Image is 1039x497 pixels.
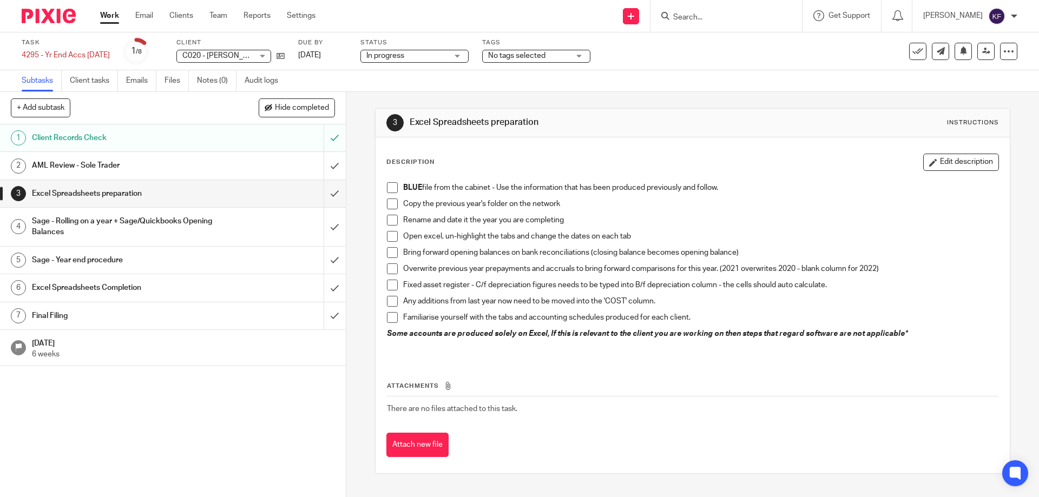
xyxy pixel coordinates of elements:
span: Get Support [828,12,870,19]
span: Hide completed [275,104,329,112]
a: Emails [126,70,156,91]
div: 4295 - Yr End Accs [DATE] [22,50,110,61]
p: Any additions from last year now need to be moved into the 'COST' column. [403,296,998,307]
div: 4 [11,219,26,234]
div: 1 [131,45,142,57]
h1: Sage - Year end procedure [32,252,219,268]
a: Reports [244,10,271,21]
button: Attach new file [386,433,449,457]
label: Status [360,38,469,47]
a: Notes (0) [197,70,236,91]
p: Bring forward opening balances on bank reconciliations (closing balance becomes opening balance) [403,247,998,258]
h1: [DATE] [32,335,335,349]
p: Rename and date it the year you are completing [403,215,998,226]
p: file from the cabinet - Use the information that has been produced previously and follow. [403,182,998,193]
label: Tags [482,38,590,47]
p: Familiarise yourself with the tabs and accounting schedules produced for each client. [403,312,998,323]
h1: Excel Spreadsheets Completion [32,280,219,296]
label: Due by [298,38,347,47]
a: Audit logs [245,70,286,91]
h1: Sage - Rolling on a year + Sage/Quickbooks Opening Balances [32,213,219,241]
label: Task [22,38,110,47]
a: Files [165,70,189,91]
h1: Excel Spreadsheets preparation [410,117,716,128]
span: There are no files attached to this task. [387,405,517,413]
h1: Excel Spreadsheets preparation [32,185,219,202]
div: 1 [11,130,26,145]
a: Team [209,10,227,21]
strong: BLUE [403,184,422,191]
p: 6 weeks [32,349,335,360]
div: 4295 - Yr End Accs 31.03.25 [22,50,110,61]
a: Client tasks [70,70,118,91]
a: Email [135,10,153,21]
a: Subtasks [22,70,62,91]
div: 5 [11,253,26,268]
small: /8 [136,49,142,55]
div: 7 [11,308,26,323]
div: 6 [11,280,26,295]
p: Description [386,158,435,167]
button: + Add subtask [11,98,70,117]
p: Fixed asset register - C/f depreciation figures needs to be typed into B/f depreciation column - ... [403,280,998,290]
h1: Final Filing [32,308,219,324]
span: No tags selected [488,52,545,59]
a: Settings [287,10,315,21]
button: Hide completed [259,98,335,117]
p: Open excel, un-highlight the tabs and change the dates on each tab [403,231,998,242]
div: 3 [11,186,26,201]
em: Some accounts are produced solely on Excel, If this is relevant to the client you are working on ... [387,330,908,337]
label: Client [176,38,285,47]
img: svg%3E [988,8,1005,25]
img: Pixie [22,9,76,23]
div: 2 [11,158,26,174]
span: Attachments [387,383,439,389]
span: C020 - [PERSON_NAME] T/A [PERSON_NAME] Property Services [182,52,403,59]
p: [PERSON_NAME] [923,10,983,21]
input: Search [672,13,770,23]
div: Instructions [947,118,999,127]
span: In progress [366,52,404,59]
p: Overwrite previous year prepayments and accruals to bring forward comparisons for this year. (202... [403,263,998,274]
button: Edit description [923,154,999,171]
a: Clients [169,10,193,21]
span: [DATE] [298,51,321,59]
a: Work [100,10,119,21]
h1: AML Review - Sole Trader [32,157,219,174]
div: 3 [386,114,404,131]
p: Copy the previous year's folder on the network [403,198,998,209]
h1: Client Records Check [32,130,219,146]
